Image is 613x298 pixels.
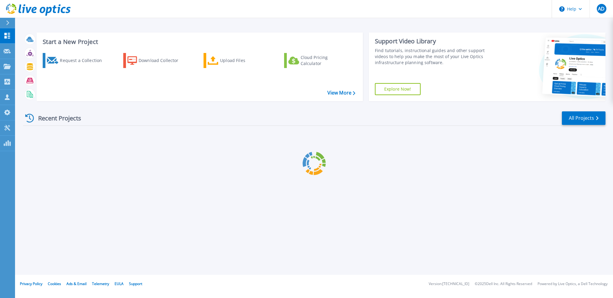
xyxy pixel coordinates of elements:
[43,39,355,45] h3: Start a New Project
[20,281,42,286] a: Privacy Policy
[375,37,496,45] div: Support Video Library
[301,54,349,67] div: Cloud Pricing Calculator
[284,53,351,68] a: Cloud Pricing Calculator
[66,281,87,286] a: Ads & Email
[129,281,142,286] a: Support
[204,53,271,68] a: Upload Files
[23,111,89,126] div: Recent Projects
[220,54,268,67] div: Upload Files
[43,53,110,68] a: Request a Collection
[562,111,605,125] a: All Projects
[375,83,421,95] a: Explore Now!
[123,53,190,68] a: Download Collector
[375,48,496,66] div: Find tutorials, instructional guides and other support videos to help you make the most of your L...
[598,6,605,11] span: AD
[115,281,124,286] a: EULA
[475,282,532,286] li: © 2025 Dell Inc. All Rights Reserved
[429,282,469,286] li: Version: [TECHNICAL_ID]
[48,281,61,286] a: Cookies
[139,54,187,67] div: Download Collector
[60,54,108,67] div: Request a Collection
[327,90,355,96] a: View More
[92,281,109,286] a: Telemetry
[538,282,608,286] li: Powered by Live Optics, a Dell Technology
